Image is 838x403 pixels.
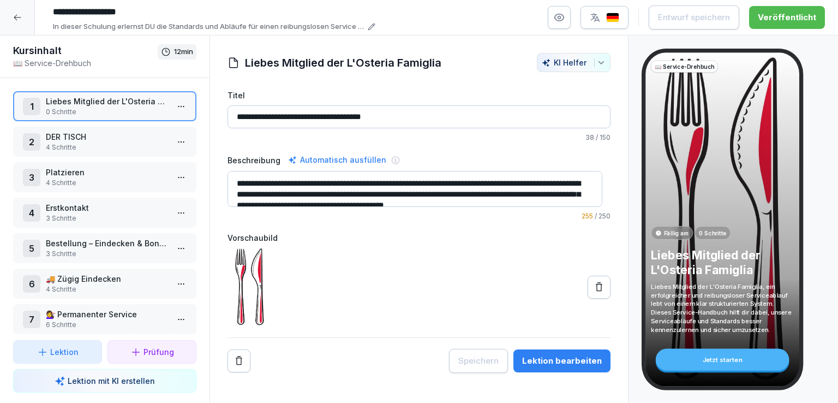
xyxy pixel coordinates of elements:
[23,204,40,222] div: 4
[13,127,196,157] div: 2DER TISCH4 Schritte
[449,349,508,373] button: Speichern
[46,107,168,117] p: 0 Schritte
[522,355,602,367] div: Lektion bearbeiten
[23,240,40,257] div: 5
[658,11,730,23] div: Entwurf speichern
[542,58,606,67] div: KI Helfer
[46,202,168,214] p: Erstkontakt
[513,349,610,372] button: Lektion bearbeiten
[655,62,715,70] p: 📖 Service-Drehbuch
[50,346,79,358] p: Lektion
[46,309,168,320] p: 💇‍♀️ Permanenter Service
[699,229,727,237] p: 0 Schritte
[53,21,364,32] p: In dieser Schulung erlernst DU die Standards und Abläufe für einen reibungslosen Service in der L...
[582,212,593,220] span: 255
[23,133,40,151] div: 2
[13,162,196,192] div: 3Platzieren4 Schritte
[228,133,610,143] p: / 150
[23,169,40,186] div: 3
[228,248,271,327] img: posqulvkz2ik1myxk340lvtc.png
[228,349,250,372] button: Remove
[13,233,196,263] div: 5Bestellung – Eindecken & Bonieren3 Schritte
[228,90,610,101] label: Titel
[143,346,174,358] p: Prüfung
[23,275,40,293] div: 6
[46,214,168,223] p: 3 Schritte
[107,340,196,364] button: Prüfung
[46,249,168,259] p: 3 Schritte
[758,11,816,23] div: Veröffentlicht
[174,46,193,57] p: 12 min
[23,311,40,328] div: 7
[649,5,739,29] button: Entwurf speichern
[46,238,168,249] p: Bestellung – Eindecken & Bonieren
[651,247,794,277] p: Liebes Mitglied der L'Osteria Famiglia
[46,320,168,330] p: 6 Schritte
[606,13,619,23] img: de.svg
[537,53,610,72] button: KI Helfer
[46,178,168,188] p: 4 Schritte
[228,155,280,166] label: Beschreibung
[13,304,196,334] div: 7💇‍♀️ Permanenter Service6 Schritte
[46,143,168,152] p: 4 Schritte
[664,229,689,237] p: Fällig am
[23,98,40,115] div: 1
[46,273,168,285] p: 🚚 Zügig Eindecken
[286,153,388,167] div: Automatisch ausfüllen
[13,57,158,69] p: 📖 Service-Drehbuch
[13,44,158,57] h1: Kursinhalt
[228,232,610,244] label: Vorschaubild
[13,369,196,393] button: Lektion mit KI erstellen
[13,340,102,364] button: Lektion
[656,349,789,371] div: Jetzt starten
[245,55,441,71] h1: Liebes Mitglied der L'Osteria Famiglia
[651,282,794,334] p: Liebes Mitglied der L'Osteria Famiglia, ein erfolgreicher und reibungsloser Serviceablauf lebt vo...
[458,355,499,367] div: Speichern
[228,211,610,221] p: / 250
[585,133,594,141] span: 38
[13,198,196,228] div: 4Erstkontakt3 Schritte
[13,91,196,121] div: 1Liebes Mitglied der L'Osteria Famiglia0 Schritte
[46,131,168,143] p: DER TISCH
[68,375,155,387] p: Lektion mit KI erstellen
[46,96,168,107] p: Liebes Mitglied der L'Osteria Famiglia
[46,167,168,178] p: Platzieren
[46,285,168,294] p: 4 Schritte
[749,6,825,29] button: Veröffentlicht
[13,269,196,299] div: 6🚚 Zügig Eindecken4 Schritte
